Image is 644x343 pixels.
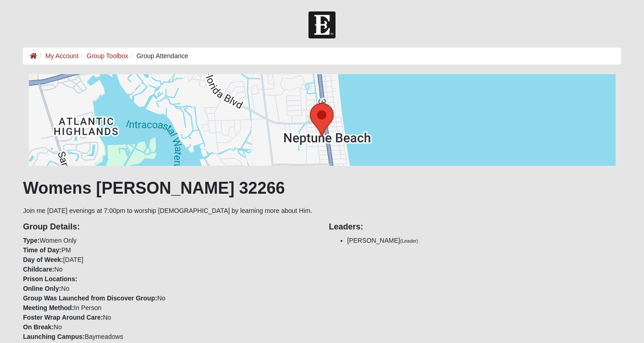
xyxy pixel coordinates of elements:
[347,236,621,245] li: [PERSON_NAME]
[23,285,61,292] strong: Online Only:
[23,237,39,244] strong: Type:
[23,178,621,198] h1: Womens [PERSON_NAME] 32266
[23,304,74,311] strong: Meeting Method:
[23,314,103,321] strong: Foster Wrap Around Care:
[23,222,315,232] h4: Group Details:
[23,275,77,283] strong: Prison Locations:
[87,52,128,60] a: Group Toolbox
[45,52,78,60] a: My Account
[23,323,54,331] strong: On Break:
[128,51,188,61] li: Group Attendance
[308,11,336,38] img: Church of Eleven22 Logo
[23,256,63,263] strong: Day of Week:
[329,222,621,232] h4: Leaders:
[400,238,418,244] small: (Leader)
[23,294,157,302] strong: Group Was Launched from Discover Group:
[23,246,61,254] strong: Time of Day:
[23,266,54,273] strong: Childcare:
